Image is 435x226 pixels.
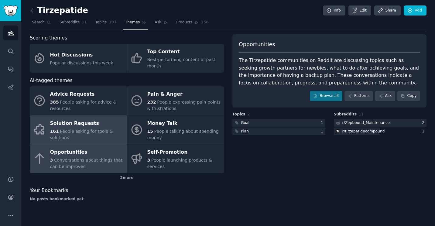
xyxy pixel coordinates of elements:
a: Plan1 [232,128,325,135]
span: 2 [248,112,250,116]
span: People asking for tools & solutions [50,129,113,140]
span: 156 [201,20,209,25]
span: Topics [95,20,107,25]
div: The Tirzepatide communities on Reddit are discussing topics such as seeking growth partners for n... [239,57,420,87]
span: People talking about spending money [147,129,219,140]
span: People asking for advice & resources [50,100,117,111]
a: Topics197 [93,18,119,30]
div: No posts bookmarked yet [30,197,224,202]
div: Advice Requests [50,90,124,99]
a: Ask [375,91,395,101]
span: 11 [82,20,87,25]
div: 1 [321,129,325,134]
span: Subreddits [334,112,357,117]
a: Pain & Anger232People expressing pain points & frustrations [127,86,224,115]
a: Search [30,18,53,30]
span: 197 [109,20,117,25]
span: Scoring themes [30,34,67,42]
a: Browse all [310,91,342,101]
div: Goal [241,120,249,126]
span: 3 [50,158,53,163]
img: tirzepatidecompound [336,129,340,133]
a: Money Talk15People talking about spending money [127,115,224,144]
span: Themes [125,20,140,25]
span: 161 [50,129,59,134]
h2: Tirzepatide [30,6,88,15]
span: 15 [147,129,153,134]
span: Your Bookmarks [30,187,68,194]
img: GummySearch logo [4,5,18,16]
span: Topics [232,112,245,117]
span: Products [176,20,192,25]
div: Solution Requests [50,118,124,128]
a: Ask [152,18,170,30]
a: Advice Requests385People asking for advice & resources [30,86,127,115]
span: Ask [155,20,161,25]
a: Edit [348,5,371,16]
a: Hot DiscussionsPopular discussions this week [30,44,127,73]
div: Opportunities [50,148,124,157]
div: Money Talk [147,118,221,128]
a: Products156 [174,18,211,30]
span: People expressing pain points & frustrations [147,100,221,111]
a: Info [323,5,345,16]
div: Pain & Anger [147,90,221,99]
span: Search [32,20,45,25]
div: r/ tirzepatidecompound [342,129,385,134]
div: 1 [422,129,426,134]
div: Hot Discussions [50,50,113,60]
div: Plan [241,129,249,134]
button: Copy [397,91,420,101]
div: Top Content [147,47,221,57]
a: Add [404,5,426,16]
div: r/ Zepbound_Maintenance [342,120,390,126]
a: r/Zepbound_Maintenance2 [334,119,427,127]
a: tirzepatidecompoundr/tirzepatidecompound1 [334,128,427,135]
div: 1 [321,120,325,126]
span: Opportunities [239,41,275,48]
span: 385 [50,100,59,104]
div: 2 [422,120,426,126]
span: AI-tagged themes [30,77,73,84]
span: 11 [359,112,364,116]
span: People launching products & services [147,158,212,169]
a: Top ContentBest-performing content of past month [127,44,224,73]
a: Goal1 [232,119,325,127]
a: Solution Requests161People asking for tools & solutions [30,115,127,144]
a: Subreddits11 [57,18,89,30]
a: Share [374,5,400,16]
span: Subreddits [60,20,80,25]
span: 3 [147,158,150,163]
div: Self-Promotion [147,148,221,157]
a: Themes [123,18,149,30]
span: Popular discussions this week [50,60,113,65]
a: Self-Promotion3People launching products & services [127,144,224,173]
div: 2 more [30,173,224,183]
a: Patterns [344,91,373,101]
a: Opportunities3Conversations about things that can be improved [30,144,127,173]
span: 232 [147,100,156,104]
span: Conversations about things that can be improved [50,158,123,169]
span: Best-performing content of past month [147,57,215,68]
